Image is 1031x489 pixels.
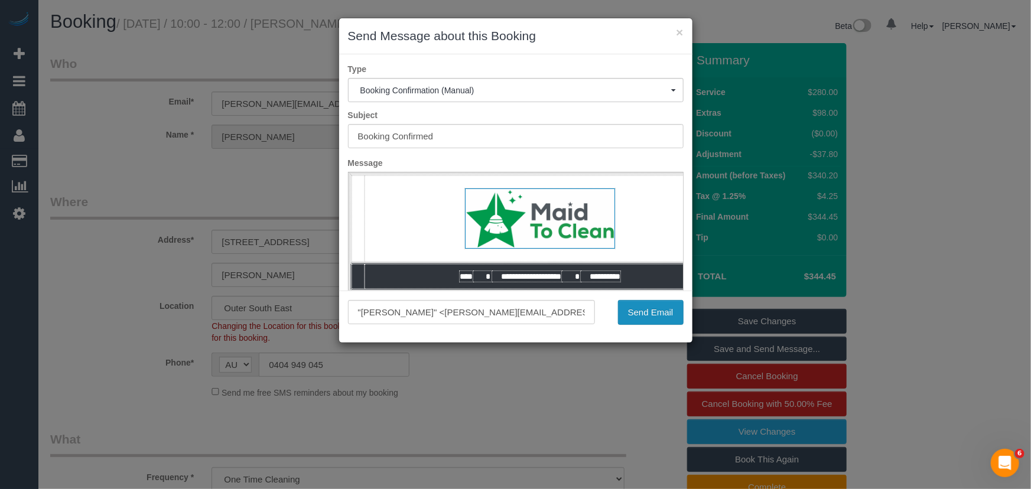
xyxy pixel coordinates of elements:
[348,78,684,102] button: Booking Confirmation (Manual)
[348,27,684,45] h3: Send Message about this Booking
[339,157,692,169] label: Message
[339,109,692,121] label: Subject
[676,26,683,38] button: ×
[348,124,684,148] input: Subject
[339,63,692,75] label: Type
[618,300,684,325] button: Send Email
[991,449,1019,477] iframe: Intercom live chat
[1015,449,1025,458] span: 6
[360,86,671,95] span: Booking Confirmation (Manual)
[349,172,683,357] iframe: Rich Text Editor, editor1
